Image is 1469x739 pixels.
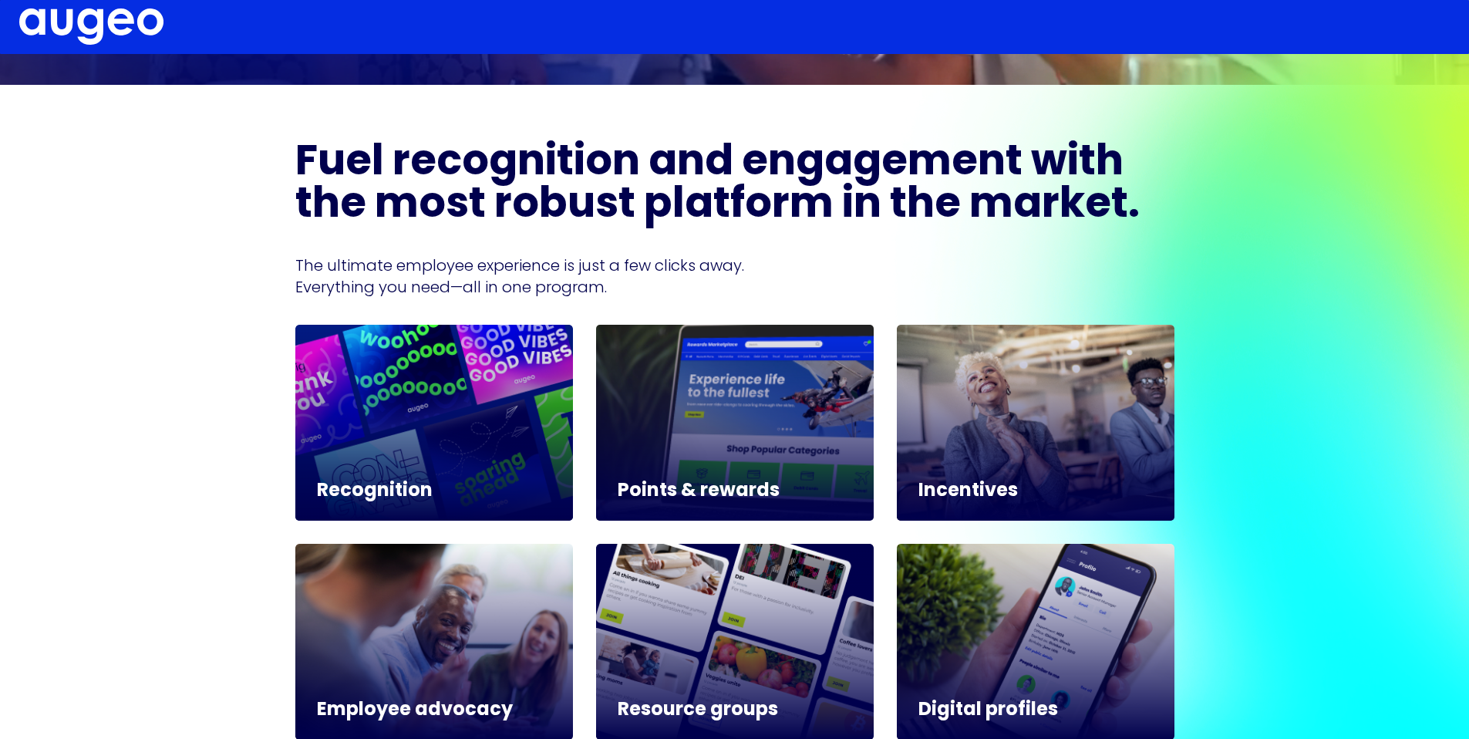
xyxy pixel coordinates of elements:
[19,8,163,45] img: Augeo logo
[317,482,551,501] h5: Recognition
[918,482,1153,501] h5: Incentives
[295,255,1174,298] p: The ultimate employee experience is just a few clicks away. Everything you need—all in one program.
[317,701,551,720] h5: Employee advocacy
[618,482,852,501] h5: Points & rewards
[295,143,1174,228] h3: Fuel recognition and engagement with the most robust platform in the market.
[618,701,852,720] h5: Resource groups
[918,701,1153,720] h5: Digital profiles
